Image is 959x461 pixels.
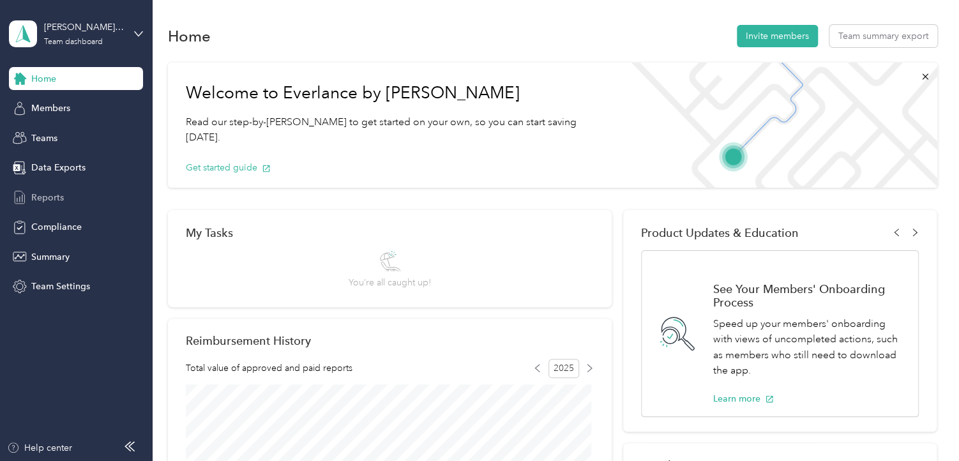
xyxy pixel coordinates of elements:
[186,226,594,239] div: My Tasks
[713,392,774,405] button: Learn more
[7,441,72,455] button: Help center
[186,334,311,347] h2: Reimbursement History
[31,220,82,234] span: Compliance
[186,83,601,103] h1: Welcome to Everlance by [PERSON_NAME]
[31,132,57,145] span: Teams
[31,191,64,204] span: Reports
[713,316,905,379] p: Speed up your members' onboarding with views of uncompleted actions, such as members who still ne...
[829,25,937,47] button: Team summary export
[186,161,271,174] button: Get started guide
[887,389,959,461] iframe: Everlance-gr Chat Button Frame
[31,161,86,174] span: Data Exports
[349,276,431,289] span: You’re all caught up!
[548,359,579,378] span: 2025
[44,38,103,46] div: Team dashboard
[168,29,211,43] h1: Home
[619,63,937,188] img: Welcome to everlance
[186,361,352,375] span: Total value of approved and paid reports
[31,250,70,264] span: Summary
[641,226,799,239] span: Product Updates & Education
[31,72,56,86] span: Home
[31,280,90,293] span: Team Settings
[31,102,70,115] span: Members
[186,114,601,146] p: Read our step-by-[PERSON_NAME] to get started on your own, so you can start saving [DATE].
[713,282,905,309] h1: See Your Members' Onboarding Process
[737,25,818,47] button: Invite members
[44,20,124,34] div: [PERSON_NAME][EMAIL_ADDRESS][PERSON_NAME][DOMAIN_NAME]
